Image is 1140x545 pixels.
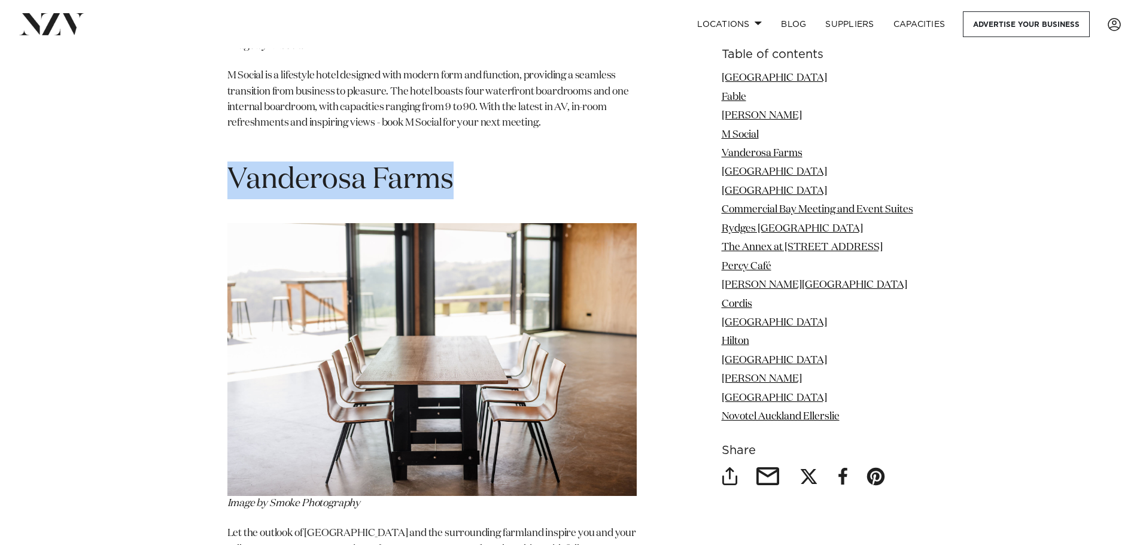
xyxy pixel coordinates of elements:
[722,444,913,456] h6: Share
[227,68,637,147] p: M Social is a lifestyle hotel designed with modern form and function, providing a seamless transi...
[722,224,863,234] a: Rydges [GEOGRAPHIC_DATA]
[722,392,827,403] a: [GEOGRAPHIC_DATA]
[722,48,913,61] h6: Table of contents
[816,11,883,37] a: SUPPLIERS
[19,13,84,35] img: nzv-logo.png
[722,355,827,366] a: [GEOGRAPHIC_DATA]
[884,11,955,37] a: Capacities
[722,299,752,309] a: Cordis
[722,73,827,83] a: [GEOGRAPHIC_DATA]
[722,412,840,422] a: Novotel Auckland Ellerslie
[722,336,749,346] a: Hilton
[722,205,913,215] a: Commercial Bay Meeting and Event Suites
[227,162,637,199] h1: Vanderosa Farms
[722,167,827,177] a: [GEOGRAPHIC_DATA]
[227,498,361,509] em: Image by Smoke Photography
[722,148,802,159] a: Vanderosa Farms
[722,111,802,121] a: [PERSON_NAME]
[722,280,907,290] a: [PERSON_NAME][GEOGRAPHIC_DATA]
[963,11,1090,37] a: Advertise your business
[722,242,883,252] a: The Annex at [STREET_ADDRESS]
[722,129,759,139] a: M Social
[722,318,827,328] a: [GEOGRAPHIC_DATA]
[722,186,827,196] a: [GEOGRAPHIC_DATA]
[722,374,802,384] a: [PERSON_NAME]
[722,92,746,102] a: Fable
[771,11,816,37] a: BLOG
[688,11,771,37] a: Locations
[722,261,771,271] a: Percy Café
